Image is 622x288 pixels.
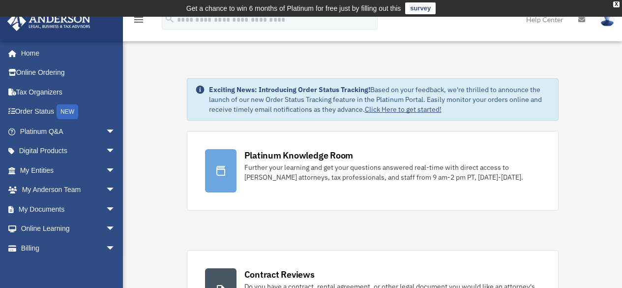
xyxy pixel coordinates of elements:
[7,199,130,219] a: My Documentsarrow_drop_down
[106,180,125,200] span: arrow_drop_down
[133,14,145,26] i: menu
[405,2,436,14] a: survey
[7,238,130,258] a: Billingarrow_drop_down
[186,2,401,14] div: Get a chance to win 6 months of Platinum for free just by filling out this
[187,131,559,211] a: Platinum Knowledge Room Further your learning and get your questions answered real-time with dire...
[106,122,125,142] span: arrow_drop_down
[7,160,130,180] a: My Entitiesarrow_drop_down
[106,160,125,181] span: arrow_drop_down
[365,105,442,114] a: Click Here to get started!
[613,1,620,7] div: close
[133,17,145,26] a: menu
[7,122,130,141] a: Platinum Q&Aarrow_drop_down
[244,268,315,281] div: Contract Reviews
[106,219,125,239] span: arrow_drop_down
[106,141,125,161] span: arrow_drop_down
[164,13,175,24] i: search
[7,63,130,83] a: Online Ordering
[7,102,130,122] a: Order StatusNEW
[209,85,550,114] div: Based on your feedback, we're thrilled to announce the launch of our new Order Status Tracking fe...
[244,149,354,161] div: Platinum Knowledge Room
[600,12,615,27] img: User Pic
[7,43,125,63] a: Home
[57,104,78,119] div: NEW
[4,12,93,31] img: Anderson Advisors Platinum Portal
[7,219,130,239] a: Online Learningarrow_drop_down
[106,238,125,258] span: arrow_drop_down
[7,82,130,102] a: Tax Organizers
[7,180,130,200] a: My Anderson Teamarrow_drop_down
[209,85,370,94] strong: Exciting News: Introducing Order Status Tracking!
[106,199,125,220] span: arrow_drop_down
[7,141,130,161] a: Digital Productsarrow_drop_down
[244,162,540,182] div: Further your learning and get your questions answered real-time with direct access to [PERSON_NAM...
